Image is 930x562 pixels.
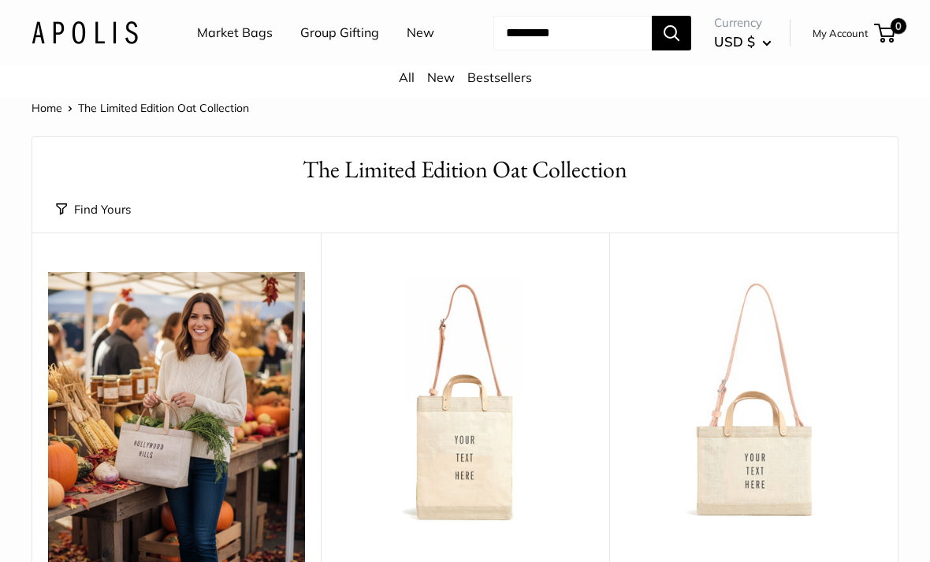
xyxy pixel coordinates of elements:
[78,101,249,115] span: The Limited Edition Oat Collection
[427,69,455,85] a: New
[32,98,249,118] nav: Breadcrumb
[652,16,691,50] button: Search
[493,16,652,50] input: Search...
[625,272,882,529] img: Petite Market Bag in Oat with Strap
[891,18,906,34] span: 0
[813,24,869,43] a: My Account
[714,29,772,54] button: USD $
[625,272,882,529] a: Petite Market Bag in Oat with StrapPetite Market Bag in Oat with Strap
[399,69,415,85] a: All
[32,21,138,44] img: Apolis
[56,199,131,221] button: Find Yours
[337,272,593,529] a: Market Bag in Oat StrapMarket Bag in Oat Strap
[467,69,532,85] a: Bestsellers
[337,272,593,529] img: Market Bag in Oat Strap
[714,12,772,34] span: Currency
[300,21,379,45] a: Group Gifting
[407,21,434,45] a: New
[197,21,273,45] a: Market Bags
[32,101,62,115] a: Home
[876,24,895,43] a: 0
[714,33,755,50] span: USD $
[56,153,874,187] h1: The Limited Edition Oat Collection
